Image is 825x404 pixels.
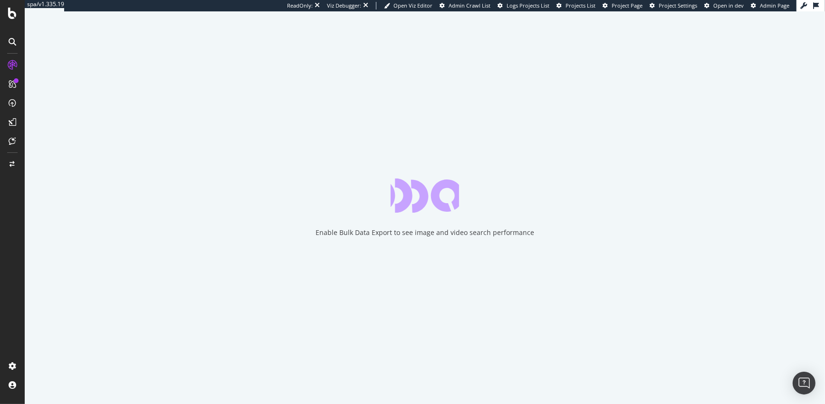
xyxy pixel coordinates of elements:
[316,228,534,237] div: Enable Bulk Data Export to see image and video search performance
[704,2,744,9] a: Open in dev
[566,2,595,9] span: Projects List
[391,179,459,213] div: animation
[327,2,361,9] div: Viz Debugger:
[498,2,549,9] a: Logs Projects List
[507,2,549,9] span: Logs Projects List
[659,2,697,9] span: Project Settings
[393,2,432,9] span: Open Viz Editor
[440,2,490,9] a: Admin Crawl List
[612,2,643,9] span: Project Page
[751,2,789,9] a: Admin Page
[449,2,490,9] span: Admin Crawl List
[650,2,697,9] a: Project Settings
[556,2,595,9] a: Projects List
[793,372,815,395] div: Open Intercom Messenger
[760,2,789,9] span: Admin Page
[287,2,313,9] div: ReadOnly:
[713,2,744,9] span: Open in dev
[603,2,643,9] a: Project Page
[384,2,432,9] a: Open Viz Editor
